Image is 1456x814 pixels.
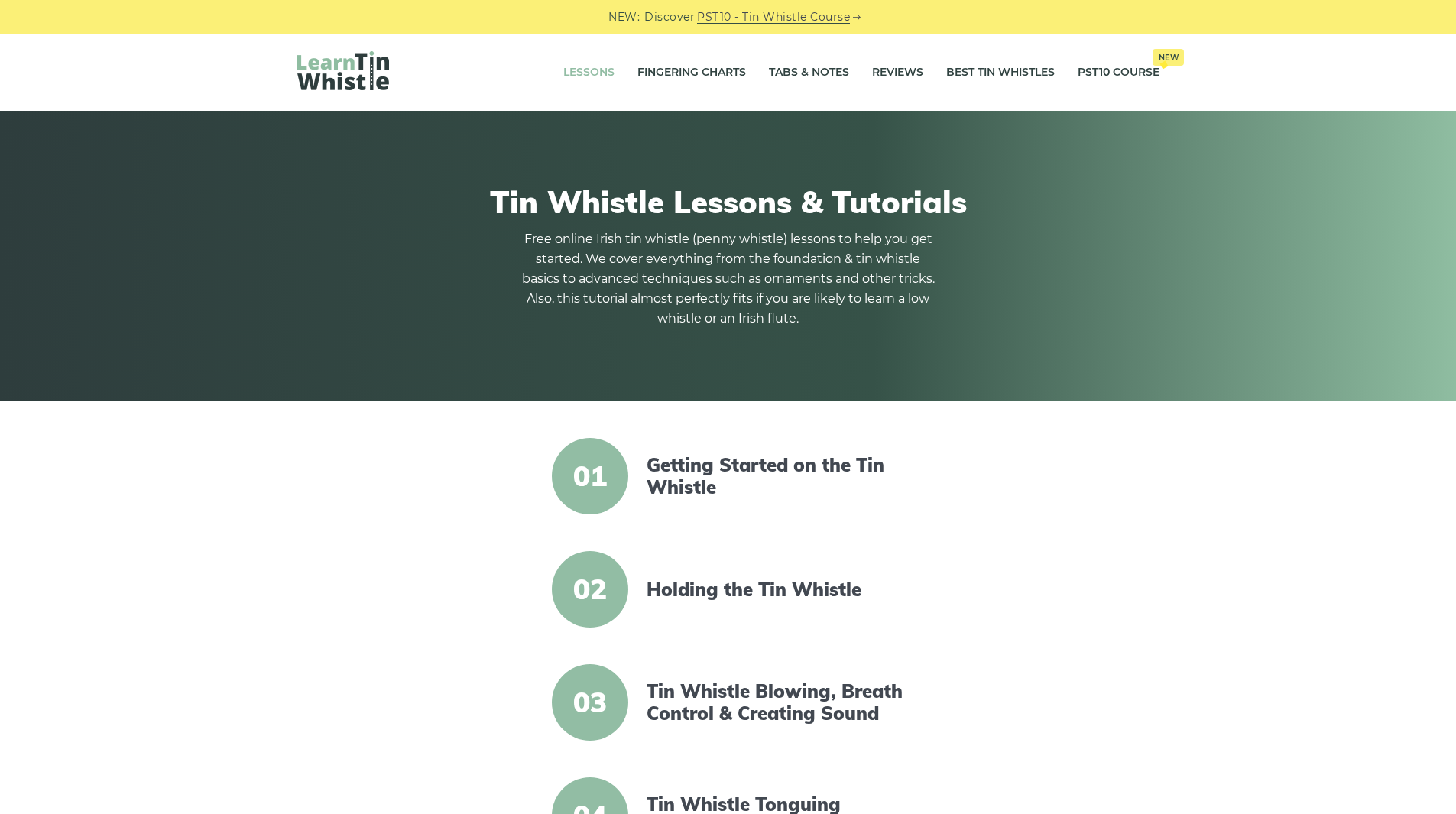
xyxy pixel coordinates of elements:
[522,229,935,329] p: Free online Irish tin whistle (penny whistle) lessons to help you get started. We cover everythin...
[647,454,910,498] a: Getting Started on the Tin Whistle
[1078,54,1159,92] a: PST10 CourseNew
[769,54,849,92] a: Tabs & Notes
[946,54,1055,92] a: Best Tin Whistles
[872,54,923,92] a: Reviews
[647,579,910,601] a: Holding the Tin Whistle
[297,183,1159,220] h1: Tin Whistle Lessons & Tutorials
[552,438,628,514] span: 01
[647,680,910,725] a: Tin Whistle Blowing, Breath Control & Creating Sound
[1153,49,1184,66] span: New
[563,54,615,92] a: Lessons
[637,54,746,92] a: Fingering Charts
[297,51,389,90] img: LearnTinWhistle.com
[552,664,628,741] span: 03
[552,551,628,628] span: 02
